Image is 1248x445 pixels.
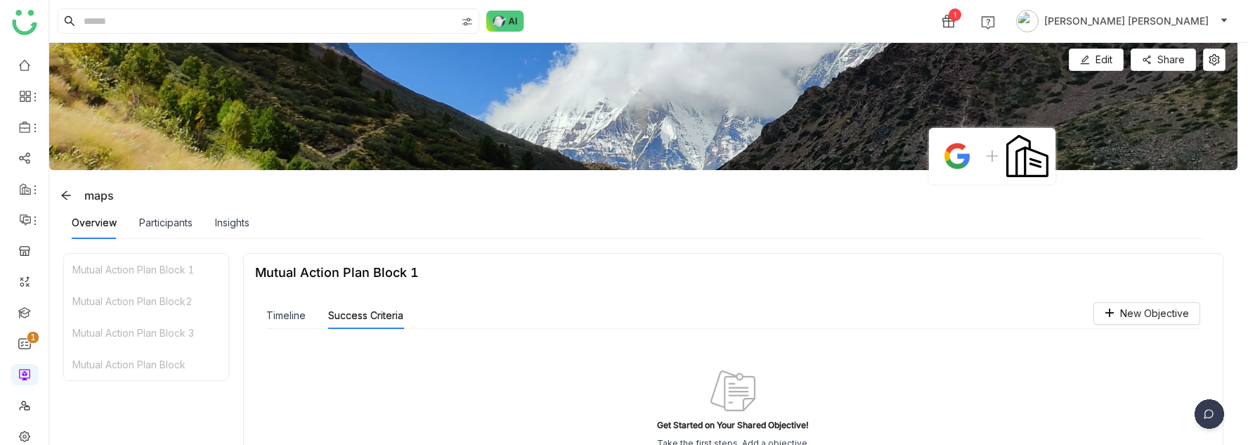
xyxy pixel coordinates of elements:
div: Get Started on Your Shared Objective! [657,419,809,432]
div: Mutual Action Plan Block2 [64,285,228,317]
span: Edit [1096,52,1112,67]
button: Share [1131,49,1196,71]
div: Mutual Action Plan Block [64,349,228,380]
button: [PERSON_NAME] [PERSON_NAME] [1013,10,1231,32]
img: avatar [1016,10,1039,32]
button: Edit [1069,49,1124,71]
div: Mutual Action Plan Block 3 [64,317,228,349]
p: 1 [30,330,36,344]
div: maps [55,184,114,207]
span: Share [1157,52,1185,67]
div: Mutual Action Plan Block 1 [64,254,228,285]
span: [PERSON_NAME] [PERSON_NAME] [1044,13,1209,29]
div: Insights [215,215,249,231]
img: dsr-chat-floating.svg [1192,399,1227,434]
button: New Objective [1093,302,1200,325]
nz-badge-sup: 1 [27,332,39,343]
div: Mutual Action Plan Block 1 [255,265,419,280]
span: New Objective [1120,306,1189,321]
div: Overview [72,215,117,231]
button: Timeline [266,308,306,323]
div: Participants [139,215,193,231]
div: 1 [949,8,961,21]
button: Success Criteria [328,308,403,323]
img: search-type.svg [462,16,473,27]
img: map-no-data.svg [710,368,755,413]
img: logo [12,10,37,35]
img: ask-buddy-normal.svg [486,11,524,32]
img: help.svg [981,15,995,30]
